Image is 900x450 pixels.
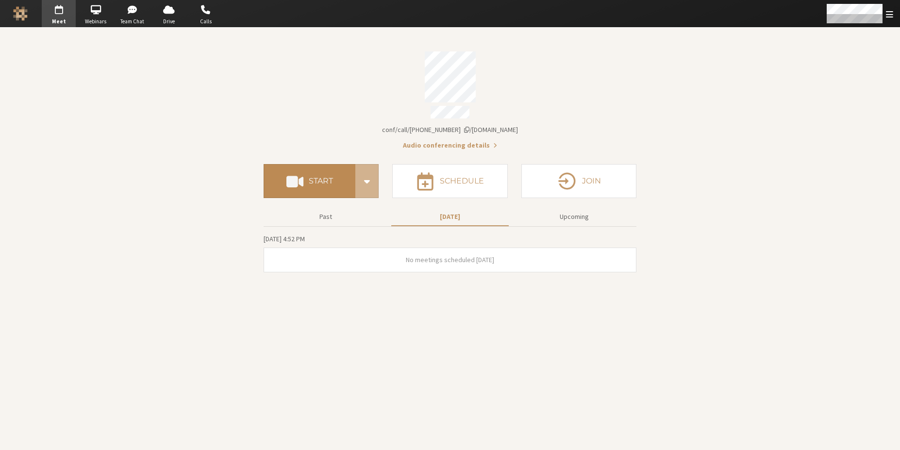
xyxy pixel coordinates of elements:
span: Copy my meeting room link [382,125,518,134]
img: Iotum [13,6,28,21]
h4: Join [582,177,601,185]
span: No meetings scheduled [DATE] [406,255,494,264]
button: [DATE] [391,208,509,225]
button: Audio conferencing details [403,140,497,150]
button: Start [264,164,355,198]
button: Join [521,164,636,198]
span: Team Chat [116,17,150,26]
button: Copy my meeting room linkCopy my meeting room link [382,125,518,135]
span: Drive [152,17,186,26]
span: Webinars [79,17,113,26]
button: Upcoming [516,208,633,225]
span: Calls [189,17,223,26]
h4: Schedule [440,177,484,185]
button: Schedule [392,164,507,198]
span: Meet [42,17,76,26]
span: [DATE] 4:52 PM [264,234,305,243]
div: Start conference options [355,164,379,198]
button: Past [267,208,384,225]
h4: Start [309,177,333,185]
section: Account details [264,45,636,150]
section: Today's Meetings [264,233,636,272]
